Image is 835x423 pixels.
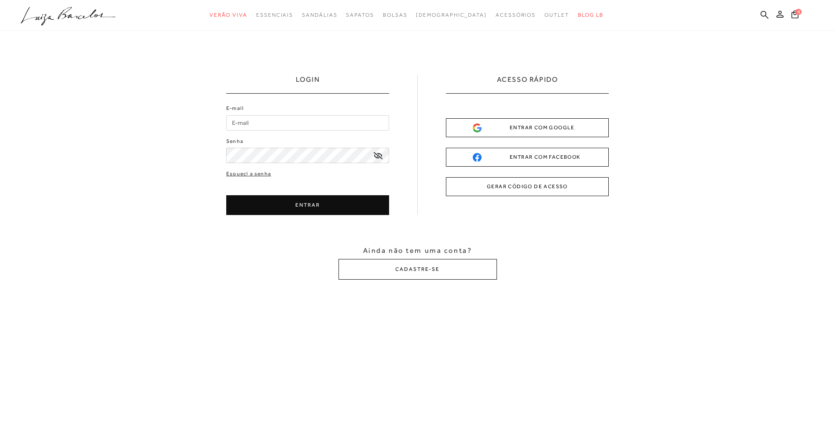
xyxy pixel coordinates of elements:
span: Outlet [544,12,569,18]
span: BLOG LB [578,12,603,18]
button: 0 [789,10,801,22]
a: noSubCategoriesText [496,7,536,23]
div: ENTRAR COM FACEBOOK [473,153,582,162]
span: Bolsas [383,12,408,18]
a: noSubCategoriesText [346,7,374,23]
label: Senha [226,137,243,146]
span: Sandálias [302,12,337,18]
button: ENTRAR COM FACEBOOK [446,148,609,167]
button: CADASTRE-SE [338,259,497,280]
label: E-mail [226,104,244,113]
span: Essenciais [256,12,293,18]
button: ENTRAR [226,195,389,215]
a: noSubCategoriesText [416,7,487,23]
a: noSubCategoriesText [256,7,293,23]
span: Verão Viva [210,12,247,18]
span: Ainda não tem uma conta? [363,246,472,255]
h2: ACESSO RÁPIDO [497,75,558,93]
a: BLOG LB [578,7,603,23]
span: [DEMOGRAPHIC_DATA] [416,12,487,18]
a: noSubCategoriesText [544,7,569,23]
button: GERAR CÓDIGO DE ACESSO [446,177,609,196]
span: Sapatos [346,12,374,18]
a: noSubCategoriesText [383,7,408,23]
div: ENTRAR COM GOOGLE [473,123,582,132]
button: ENTRAR COM GOOGLE [446,118,609,137]
a: noSubCategoriesText [210,7,247,23]
h1: LOGIN [296,75,320,93]
a: noSubCategoriesText [302,7,337,23]
a: Esqueci a senha [226,170,271,178]
span: 0 [795,9,802,15]
span: Acessórios [496,12,536,18]
input: E-mail [226,115,389,131]
a: exibir senha [374,152,383,159]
